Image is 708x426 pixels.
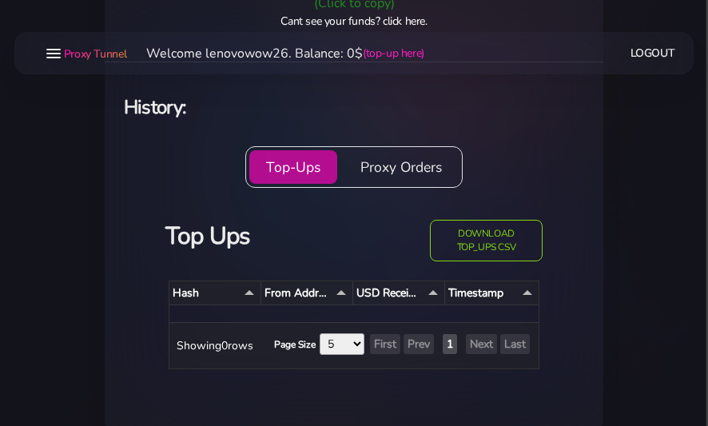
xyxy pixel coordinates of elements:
[404,334,434,354] button: Prev Page
[370,334,400,354] button: First Page
[344,150,459,184] button: Proxy Orders
[500,334,530,354] button: Last Page
[363,45,424,62] a: (top-up here)
[124,94,584,121] h4: History:
[443,334,457,354] button: Show Page 1
[165,220,411,253] h3: Top Ups
[274,337,316,352] label: Page Size
[249,150,337,184] button: Top-Ups
[630,348,688,406] iframe: Webchat Widget
[265,285,349,301] div: From Address
[356,285,441,301] div: USD Received
[177,338,221,353] span: Showing
[280,14,427,29] a: Cant see your funds? click here.
[430,220,543,261] button: Download top_ups CSV
[221,338,228,353] span: 0
[64,46,127,62] span: Proxy Tunnel
[228,338,253,353] span: rows
[61,41,127,66] a: Proxy Tunnel
[466,334,497,354] button: Next Page
[173,285,257,301] div: Hash
[630,38,675,68] a: Logout
[127,44,424,63] li: Welcome lenovowow26. Balance: 0$
[448,285,535,301] div: Timestamp
[320,333,364,355] select: Page Size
